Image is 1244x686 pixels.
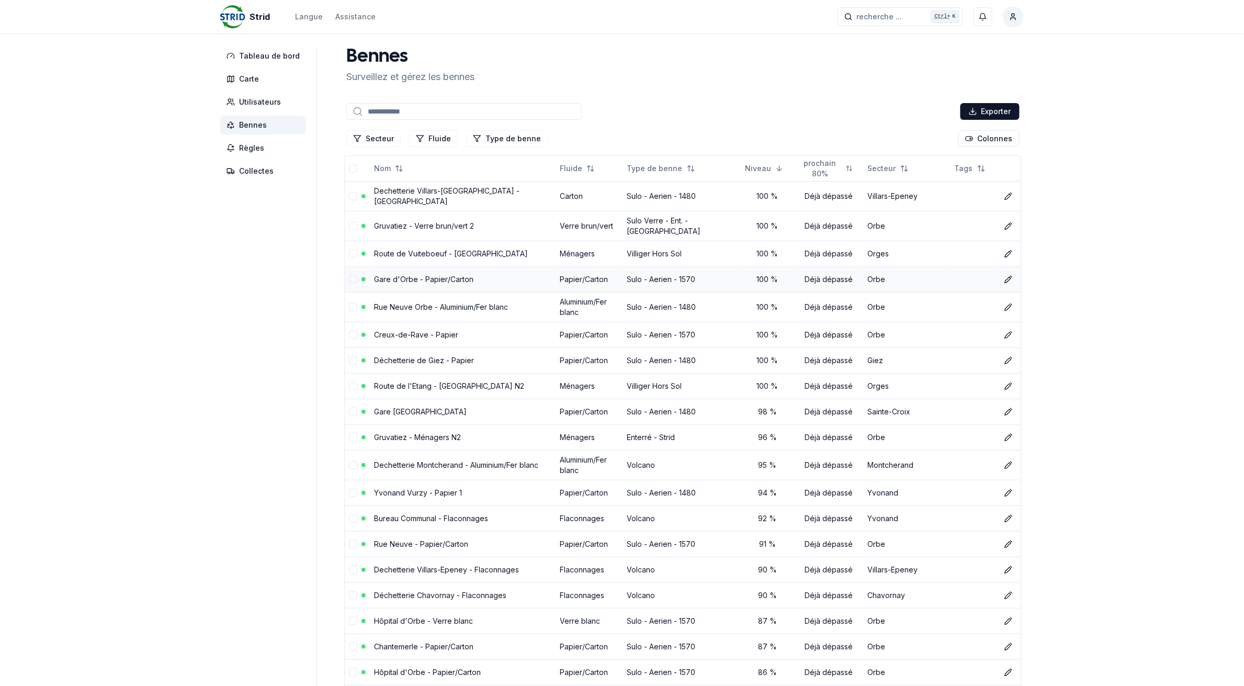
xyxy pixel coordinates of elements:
p: Surveillez et gérez les bennes [346,70,474,84]
button: select-row [349,461,357,469]
span: Règles [239,143,264,153]
span: Bennes [239,120,267,130]
div: Déjà dépassé [798,381,860,391]
div: Déjà dépassé [798,355,860,366]
a: Chantemerle - Papier/Carton [374,642,473,651]
div: Déjà dépassé [798,565,860,575]
td: Volcano [623,505,741,531]
div: 98 % [745,407,790,417]
td: Papier/Carton [556,347,623,373]
button: Not sorted. Click to sort ascending. [792,160,860,177]
td: Volcano [623,557,741,582]
button: select-row [349,540,357,548]
td: Villiger Hors Sol [623,241,741,266]
td: Sulo - Aerien - 1570 [623,266,741,292]
a: Dechetterie Montcherand - Aluminium/Fer blanc [374,460,538,469]
div: 96 % [745,432,790,443]
button: Not sorted. Click to sort ascending. [368,160,410,177]
td: Papier/Carton [556,480,623,505]
td: Giez [864,347,951,373]
td: Villars-Epeney [864,181,951,211]
td: Ménagers [556,241,623,266]
td: Montcherand [864,450,951,480]
td: Sulo - Aerien - 1570 [623,531,741,557]
div: 90 % [745,590,790,601]
td: Papier/Carton [556,322,623,347]
button: select-row [349,356,357,365]
div: Déjà dépassé [798,221,860,231]
button: select-row [349,382,357,390]
button: Cocher les colonnes [958,130,1020,147]
td: Aluminium/Fer blanc [556,450,623,480]
span: Niveau [745,163,771,174]
a: Creux-de-Rave - Papier [374,330,458,339]
div: 90 % [745,565,790,575]
button: select-row [349,250,357,258]
div: 100 % [745,302,790,312]
td: Yvonand [864,480,951,505]
button: select-row [349,617,357,625]
button: Filtrer les lignes [409,130,458,147]
td: Villiger Hors Sol [623,373,741,399]
div: Déjà dépassé [798,249,860,259]
td: Enterré - Strid [623,424,741,450]
a: Bennes [220,116,310,134]
div: Déjà dépassé [798,539,860,549]
td: Papier/Carton [556,266,623,292]
a: Bureau Communal - Flaconnages [374,514,488,523]
div: Langue [295,12,323,22]
td: Sulo - Aerien - 1570 [623,608,741,634]
td: Papier/Carton [556,659,623,685]
td: Flaconnages [556,582,623,608]
button: Not sorted. Click to sort ascending. [948,160,992,177]
td: Sainte-Croix [864,399,951,424]
a: Collectes [220,162,310,181]
td: Papier/Carton [556,634,623,659]
a: Hôpital d'Orbe - Papier/Carton [374,668,481,677]
a: Carte [220,70,310,88]
span: Nom [374,163,391,174]
td: Orges [864,373,951,399]
a: Dechetterie Villars-Epeney - Flaconnages [374,565,519,574]
div: Déjà dépassé [798,407,860,417]
button: recherche ...Ctrl+K [838,7,963,26]
td: Orbe [864,322,951,347]
div: Déjà dépassé [798,488,860,498]
td: Orbe [864,634,951,659]
td: Sulo - Aerien - 1480 [623,181,741,211]
span: Type de benne [627,163,683,174]
a: Rue Neuve Orbe - Aluminium/Fer blanc [374,302,508,311]
button: select-row [349,303,357,311]
td: Papier/Carton [556,531,623,557]
a: Déchetterie de Giez - Papier [374,356,474,365]
td: Volcano [623,450,741,480]
td: Ménagers [556,424,623,450]
td: Flaconnages [556,505,623,531]
div: Déjà dépassé [798,302,860,312]
td: Sulo - Aerien - 1480 [623,292,741,322]
div: Déjà dépassé [798,330,860,340]
a: Hôpital d'Orbe - Verre blanc [374,616,473,625]
td: Sulo - Aerien - 1480 [623,480,741,505]
button: select-row [349,192,357,200]
a: Utilisateurs [220,93,310,111]
span: Secteur [868,163,896,174]
td: Sulo - Aerien - 1570 [623,634,741,659]
div: 100 % [745,249,790,259]
a: Gruvatiez - Verre brun/vert 2 [374,221,474,230]
div: Déjà dépassé [798,616,860,626]
div: 87 % [745,616,790,626]
div: Déjà dépassé [798,513,860,524]
div: Déjà dépassé [798,667,860,678]
button: select-all [349,164,357,173]
div: 92 % [745,513,790,524]
td: Orbe [864,292,951,322]
a: Gruvatiez - Ménagers N2 [374,433,461,442]
button: Filtrer les lignes [466,130,548,147]
a: Route de l'Etang - [GEOGRAPHIC_DATA] N2 [374,381,524,390]
a: Gare [GEOGRAPHIC_DATA] [374,407,467,416]
div: 100 % [745,221,790,231]
td: Sulo - Aerien - 1570 [623,322,741,347]
td: Papier/Carton [556,399,623,424]
span: prochain 80% [798,158,842,179]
